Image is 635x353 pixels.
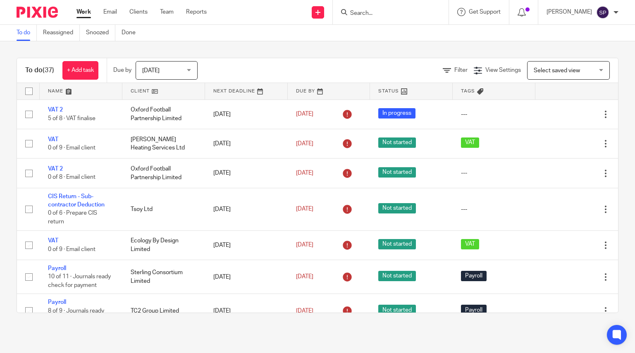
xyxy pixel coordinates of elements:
a: Snoozed [86,25,115,41]
td: TC2 Group Limited [122,294,205,328]
span: [DATE] [142,68,160,73]
span: 0 of 6 · Prepare CIS return [48,211,97,225]
span: VAT [461,137,479,148]
span: (37) [43,67,54,73]
span: In progress [378,108,415,118]
span: 10 of 11 · Journals ready check for payment [48,274,111,289]
td: Sterling Consortium Limited [122,260,205,294]
span: Not started [378,167,416,178]
span: [DATE] [296,111,313,117]
span: [DATE] [296,141,313,147]
span: [DATE] [296,274,313,280]
td: [DATE] [205,260,288,294]
input: Search [349,10,424,17]
span: Payroll [461,271,487,281]
a: Email [103,8,117,16]
span: Not started [378,239,416,249]
span: [DATE] [296,308,313,314]
td: [DATE] [205,159,288,188]
a: Reassigned [43,25,80,41]
td: Ecology By Design Limited [122,230,205,260]
span: Not started [378,271,416,281]
img: Pixie [17,7,58,18]
span: 0 of 9 · Email client [48,145,95,151]
td: [DATE] [205,230,288,260]
span: Select saved view [534,68,580,73]
a: Team [160,8,174,16]
p: [PERSON_NAME] [547,8,592,16]
span: Payroll [461,305,487,315]
td: Oxford Football Partnership Limited [122,100,205,129]
td: [PERSON_NAME] Heating Services Ltd [122,129,205,158]
td: [DATE] [205,129,288,158]
a: Reports [186,8,207,16]
h1: To do [25,66,54,75]
td: [DATE] [205,188,288,230]
a: Done [122,25,142,41]
a: VAT 2 [48,107,63,113]
a: VAT [48,137,58,142]
span: [DATE] [296,206,313,212]
a: Clients [129,8,148,16]
img: svg%3E [596,6,609,19]
span: 0 of 9 · Email client [48,246,95,252]
a: VAT [48,238,58,244]
span: Not started [378,305,416,315]
span: Tags [461,89,475,93]
span: Get Support [469,9,501,15]
a: VAT 2 [48,166,63,172]
span: [DATE] [296,242,313,248]
span: VAT [461,239,479,249]
div: --- [461,110,527,118]
a: To do [17,25,37,41]
td: Tsoy Ltd [122,188,205,230]
td: [DATE] [205,100,288,129]
a: Work [76,8,91,16]
div: --- [461,169,527,177]
div: --- [461,205,527,213]
span: 5 of 8 · VAT finalise [48,116,95,121]
td: [DATE] [205,294,288,328]
span: [DATE] [296,170,313,176]
a: + Add task [62,61,98,80]
a: Payroll [48,299,66,305]
span: View Settings [485,67,521,73]
a: CIS Return - Sub-contractor Deduction [48,194,105,208]
span: Filter [454,67,468,73]
span: 0 of 8 · Email client [48,175,95,180]
span: Not started [378,203,416,213]
span: 8 of 9 · Journals ready check for payment [48,308,104,322]
p: Due by [113,66,131,74]
span: Not started [378,137,416,148]
a: Payroll [48,265,66,271]
td: Oxford Football Partnership Limited [122,159,205,188]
